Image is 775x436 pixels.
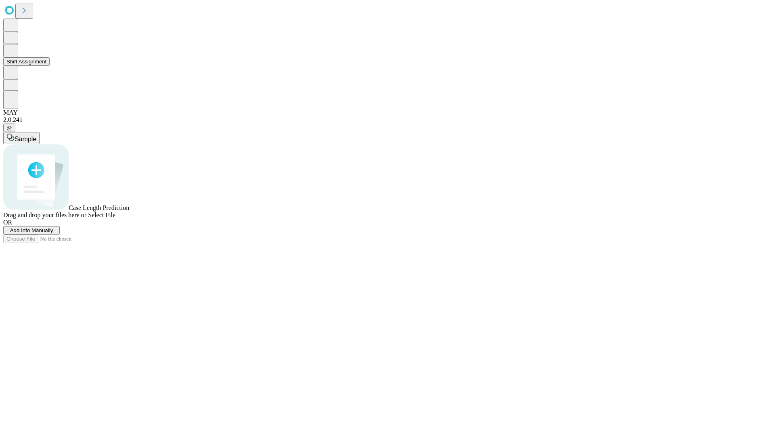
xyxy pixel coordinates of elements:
[3,132,40,144] button: Sample
[3,116,772,124] div: 2.0.241
[15,136,36,143] span: Sample
[10,227,53,233] span: Add Info Manually
[6,125,12,131] span: @
[3,212,86,218] span: Drag and drop your files here or
[3,124,15,132] button: @
[3,219,12,226] span: OR
[88,212,115,218] span: Select File
[3,109,772,116] div: MAY
[3,226,60,235] button: Add Info Manually
[69,204,129,211] span: Case Length Prediction
[3,57,50,66] button: Shift Assignment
